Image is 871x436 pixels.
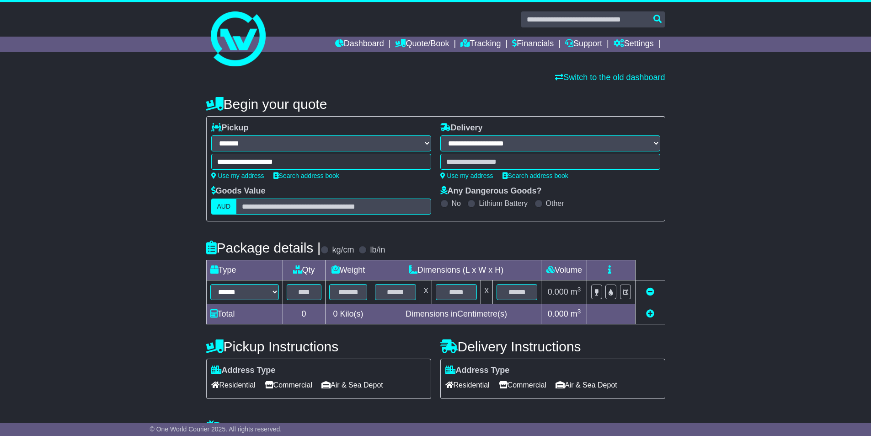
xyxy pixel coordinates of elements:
[479,199,528,208] label: Lithium Battery
[370,245,385,255] label: lb/in
[211,186,266,196] label: Goods Value
[332,245,354,255] label: kg/cm
[571,309,581,318] span: m
[555,73,665,82] a: Switch to the old dashboard
[211,199,237,215] label: AUD
[460,37,501,52] a: Tracking
[211,123,249,133] label: Pickup
[646,287,654,296] a: Remove this item
[548,309,568,318] span: 0.000
[206,304,283,324] td: Total
[499,378,546,392] span: Commercial
[206,97,665,112] h4: Begin your quote
[206,339,431,354] h4: Pickup Instructions
[541,260,587,280] td: Volume
[206,260,283,280] td: Type
[333,309,337,318] span: 0
[548,287,568,296] span: 0.000
[440,172,493,179] a: Use my address
[211,366,276,376] label: Address Type
[150,425,282,433] span: © One World Courier 2025. All rights reserved.
[556,378,617,392] span: Air & Sea Depot
[273,172,339,179] a: Search address book
[577,286,581,293] sup: 3
[325,260,371,280] td: Weight
[211,172,264,179] a: Use my address
[325,304,371,324] td: Kilo(s)
[440,186,542,196] label: Any Dangerous Goods?
[206,240,321,255] h4: Package details |
[440,123,483,133] label: Delivery
[283,260,325,280] td: Qty
[211,378,256,392] span: Residential
[206,420,665,435] h4: Warranty & Insurance
[283,304,325,324] td: 0
[371,304,541,324] td: Dimensions in Centimetre(s)
[440,339,665,354] h4: Delivery Instructions
[546,199,564,208] label: Other
[512,37,554,52] a: Financials
[265,378,312,392] span: Commercial
[565,37,602,52] a: Support
[502,172,568,179] a: Search address book
[646,309,654,318] a: Add new item
[452,199,461,208] label: No
[481,280,492,304] td: x
[420,280,432,304] td: x
[335,37,384,52] a: Dashboard
[445,378,490,392] span: Residential
[614,37,654,52] a: Settings
[395,37,449,52] a: Quote/Book
[371,260,541,280] td: Dimensions (L x W x H)
[571,287,581,296] span: m
[321,378,383,392] span: Air & Sea Depot
[445,366,510,376] label: Address Type
[577,308,581,315] sup: 3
